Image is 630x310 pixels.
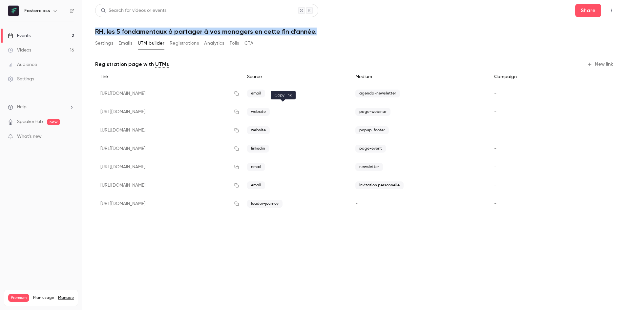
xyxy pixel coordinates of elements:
[575,4,601,17] button: Share
[24,8,50,14] h6: Fasterclass
[95,121,242,139] div: [URL][DOMAIN_NAME]
[8,104,74,111] li: help-dropdown-opener
[489,70,567,84] div: Campaign
[138,38,164,49] button: UTM builder
[95,60,169,68] p: Registration page with
[8,32,31,39] div: Events
[247,181,265,189] span: email
[95,103,242,121] div: [URL][DOMAIN_NAME]
[247,108,270,116] span: website
[247,145,269,153] span: linkedin
[355,90,400,97] span: agenda-newsletter
[17,104,27,111] span: Help
[355,201,358,206] span: -
[494,201,496,206] span: -
[247,200,283,208] span: leader-journey
[247,126,270,134] span: website
[204,38,224,49] button: Analytics
[8,47,31,53] div: Videos
[494,146,496,151] span: -
[494,183,496,188] span: -
[584,59,617,70] button: New link
[8,294,29,302] span: Premium
[244,38,253,49] button: CTA
[95,38,113,49] button: Settings
[66,134,74,140] iframe: Noticeable Trigger
[355,126,389,134] span: popup-footer
[95,176,242,195] div: [URL][DOMAIN_NAME]
[494,165,496,169] span: -
[101,7,166,14] div: Search for videos or events
[95,158,242,176] div: [URL][DOMAIN_NAME]
[95,195,242,213] div: [URL][DOMAIN_NAME]
[170,38,199,49] button: Registrations
[242,70,350,84] div: Source
[494,91,496,96] span: -
[247,163,265,171] span: email
[355,145,386,153] span: page-event
[494,128,496,133] span: -
[155,60,169,68] a: UTMs
[8,61,37,68] div: Audience
[33,295,54,300] span: Plan usage
[47,119,60,125] span: new
[95,84,242,103] div: [URL][DOMAIN_NAME]
[355,108,390,116] span: page-webinar
[95,139,242,158] div: [URL][DOMAIN_NAME]
[355,181,404,189] span: invitation personnelle
[8,76,34,82] div: Settings
[494,110,496,114] span: -
[17,133,42,140] span: What's new
[247,90,265,97] span: email
[95,70,242,84] div: Link
[350,70,489,84] div: Medium
[355,163,383,171] span: newsletter
[8,6,19,16] img: Fasterclass
[17,118,43,125] a: SpeakerHub
[118,38,132,49] button: Emails
[95,28,617,35] h1: RH, les 5 fondamentaux à partager à vos managers en cette fin d’année.
[58,295,74,300] a: Manage
[230,38,239,49] button: Polls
